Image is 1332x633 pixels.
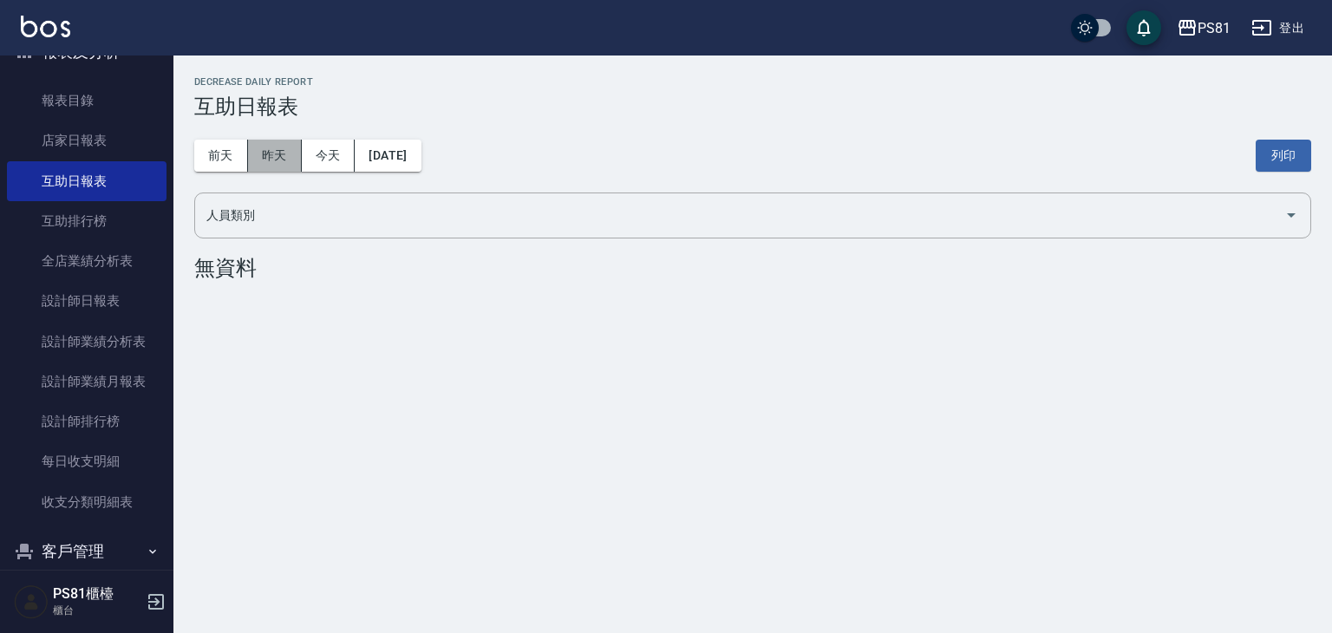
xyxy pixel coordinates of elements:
img: Person [14,584,49,619]
div: 無資料 [194,256,1311,280]
a: 全店業績分析表 [7,241,166,281]
button: 昨天 [248,140,302,172]
button: PS81 [1170,10,1237,46]
a: 設計師排行榜 [7,401,166,441]
button: save [1126,10,1161,45]
a: 收支分類明細表 [7,482,166,522]
a: 設計師日報表 [7,281,166,321]
input: 人員名稱 [202,200,1277,231]
a: 店家日報表 [7,121,166,160]
div: PS81 [1198,17,1231,39]
a: 互助日報表 [7,161,166,201]
a: 設計師業績月報表 [7,362,166,401]
h5: PS81櫃檯 [53,585,141,603]
button: 前天 [194,140,248,172]
a: 每日收支明細 [7,441,166,481]
a: 報表目錄 [7,81,166,121]
button: Open [1277,201,1305,229]
h3: 互助日報表 [194,95,1311,119]
button: 客戶管理 [7,529,166,574]
p: 櫃台 [53,603,141,618]
button: 今天 [302,140,356,172]
img: Logo [21,16,70,37]
button: 列印 [1256,140,1311,172]
button: [DATE] [355,140,421,172]
h2: Decrease Daily Report [194,76,1311,88]
a: 互助排行榜 [7,201,166,241]
a: 設計師業績分析表 [7,322,166,362]
button: 登出 [1244,12,1311,44]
